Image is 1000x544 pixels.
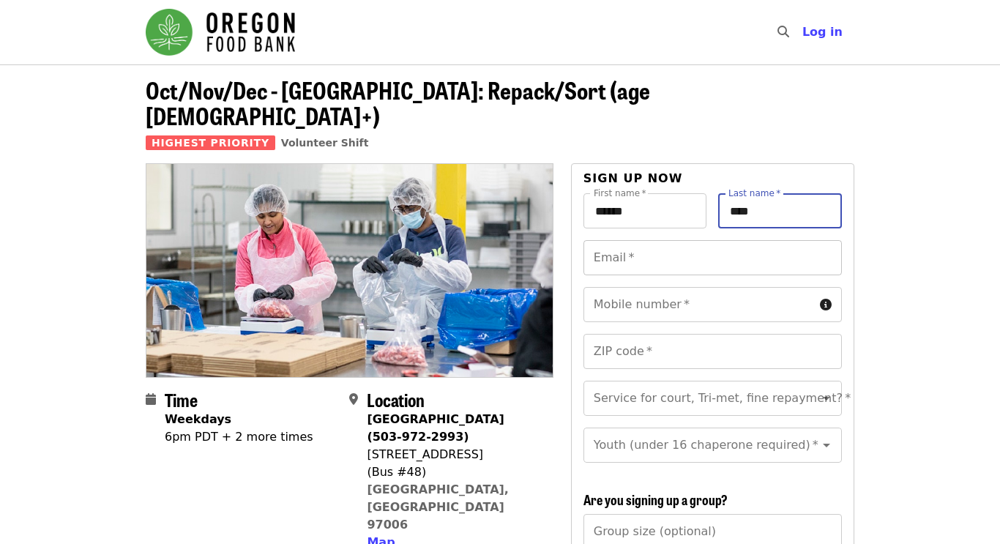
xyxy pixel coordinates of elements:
label: First name [594,189,646,198]
div: [STREET_ADDRESS] [367,446,541,463]
div: (Bus #48) [367,463,541,481]
input: Last name [718,193,842,228]
span: Are you signing up a group? [583,490,728,509]
span: Oct/Nov/Dec - [GEOGRAPHIC_DATA]: Repack/Sort (age [DEMOGRAPHIC_DATA]+) [146,72,650,133]
input: First name [583,193,707,228]
input: Email [583,240,842,275]
span: Log in [802,25,843,39]
button: Open [816,435,837,455]
span: Sign up now [583,171,683,185]
i: search icon [777,25,789,39]
a: [GEOGRAPHIC_DATA], [GEOGRAPHIC_DATA] 97006 [367,482,509,532]
img: Oregon Food Bank - Home [146,9,295,56]
label: Last name [728,189,780,198]
i: map-marker-alt icon [349,392,358,406]
input: Mobile number [583,287,814,322]
a: Volunteer Shift [281,137,369,149]
strong: Weekdays [165,412,231,426]
input: Search [798,15,810,50]
div: 6pm PDT + 2 more times [165,428,313,446]
input: ZIP code [583,334,842,369]
span: Time [165,387,198,412]
span: Highest Priority [146,135,275,150]
img: Oct/Nov/Dec - Beaverton: Repack/Sort (age 10+) organized by Oregon Food Bank [146,164,553,376]
i: calendar icon [146,392,156,406]
i: circle-info icon [820,298,832,312]
span: Location [367,387,425,412]
button: Open [816,388,837,409]
button: Log in [791,18,854,47]
strong: [GEOGRAPHIC_DATA] (503-972-2993) [367,412,504,444]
